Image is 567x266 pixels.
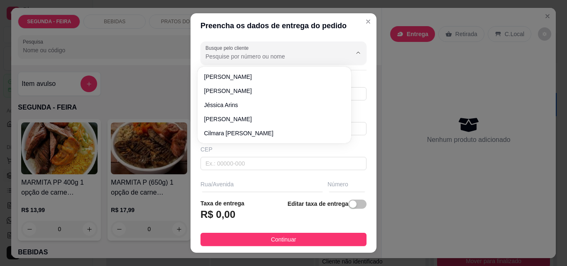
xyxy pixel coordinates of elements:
[205,52,338,61] input: Busque pelo cliente
[327,180,367,188] div: Número
[204,87,336,95] span: [PERSON_NAME]
[362,15,375,28] button: Close
[205,44,252,51] label: Busque pelo cliente
[204,115,336,123] span: [PERSON_NAME]
[204,101,336,109] span: Jéssica Arins
[288,200,348,207] strong: Editar taxa de entrega
[204,129,336,137] span: Cilmara [PERSON_NAME]
[327,192,367,205] input: Ex.: 44
[200,157,367,170] input: Ex.: 00000-000
[200,200,244,207] strong: Taxa de entrega
[191,13,376,38] header: Preencha os dados de entrega do pedido
[200,145,367,154] div: CEP
[352,46,365,59] button: Show suggestions
[271,235,296,244] span: Continuar
[199,68,349,142] div: Suggestions
[200,192,324,205] input: Ex.: Rua Oscar Freire
[200,180,324,188] div: Rua/Avenida
[204,73,336,81] span: [PERSON_NAME]
[200,208,235,221] h3: R$ 0,00
[201,70,348,140] ul: Suggestions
